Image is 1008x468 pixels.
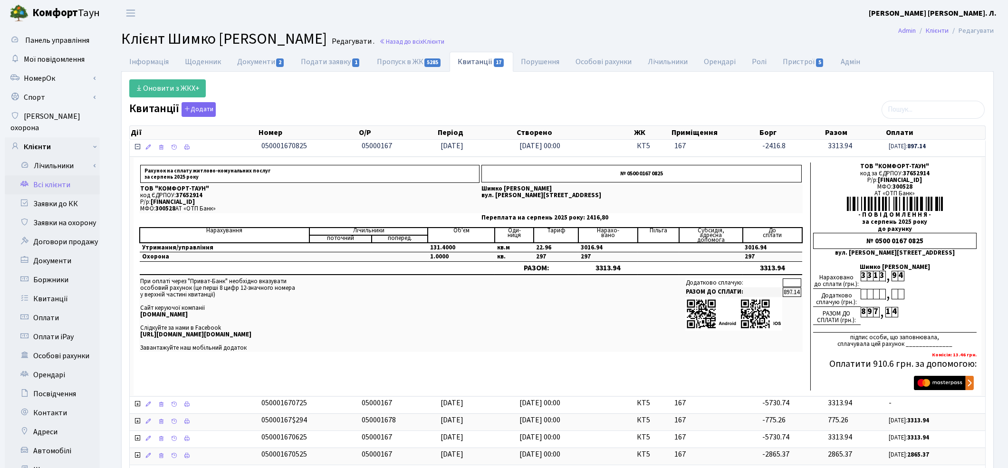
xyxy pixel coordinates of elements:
a: [PERSON_NAME] охорона [5,107,100,137]
div: 7 [873,307,879,317]
small: [DATE]: [889,416,929,425]
a: НомерОк [5,69,100,88]
span: 300528 [155,204,175,213]
td: До cплати [743,228,802,243]
a: Щоденник [177,52,229,72]
b: [URL][DOMAIN_NAME][DOMAIN_NAME] [140,330,251,339]
td: 3313.94 [578,262,638,275]
span: 050001678 [362,415,396,425]
span: Таун [32,5,100,21]
span: [FINANCIAL_ID] [151,198,195,206]
td: 3016.94 [743,243,802,252]
td: Пільга [638,228,679,243]
b: [PERSON_NAME] [PERSON_NAME]. Л. [869,8,997,19]
b: 2865.37 [907,450,929,459]
p: № 0500 0167 0825 [481,165,802,182]
img: logo.png [10,4,29,23]
td: 897.14 [783,287,801,297]
div: 3 [861,271,867,281]
b: 3313.94 [907,433,929,442]
span: КТ5 [637,141,667,152]
div: 3 [879,271,885,281]
div: 9 [867,307,873,317]
td: 297 [534,252,578,262]
span: -775.26 [762,415,786,425]
div: за серпень 2025 року [813,219,977,225]
span: Клієнти [423,37,444,46]
div: ТОВ "КОМФОРТ-ТАУН" [813,163,977,170]
p: вул. [PERSON_NAME][STREET_ADDRESS] [481,192,802,199]
td: 3016.94 [578,243,638,252]
td: РАЗОМ: [495,262,578,275]
td: 22.96 [534,243,578,252]
th: Дії [130,126,258,139]
span: 2865.37 [828,449,852,459]
span: [DATE] [441,449,463,459]
th: ЖК [633,126,671,139]
a: Особові рахунки [5,346,100,365]
div: Шимко [PERSON_NAME] [813,264,977,270]
td: поперед. [372,235,428,243]
div: 9 [892,271,898,281]
p: Рахунок на сплату житлово-комунальних послуг за серпень 2025 року [140,165,480,183]
img: apps-qrcodes.png [686,298,781,329]
div: , [885,289,892,300]
div: 3 [867,271,873,281]
p: МФО: АТ «ОТП Банк» [140,206,480,212]
a: Оплати [5,308,100,327]
a: Орендарі [5,365,100,384]
span: 3313.94 [828,141,852,151]
span: [DATE] 00:00 [519,432,560,442]
a: Контакти [5,403,100,422]
div: , [885,271,892,282]
label: Квитанції [129,102,216,117]
span: [FINANCIAL_ID] [878,176,922,184]
span: 300528 [893,182,912,191]
span: КТ5 [637,432,667,443]
span: 167 [674,449,755,460]
td: 297 [578,252,638,262]
td: 297 [743,252,802,262]
p: код ЄДРПОУ: [140,192,480,199]
span: [DATE] 00:00 [519,141,560,151]
span: [DATE] 00:00 [519,415,560,425]
span: 05000167 [362,449,392,459]
div: 4 [892,307,898,317]
p: Р/р: [140,199,480,205]
a: Лічильники [11,156,100,175]
td: Тариф [534,228,578,243]
div: 8 [861,307,867,317]
span: -5730.74 [762,398,789,408]
td: РАЗОМ ДО СПЛАТИ: [685,287,782,297]
span: 167 [674,398,755,409]
div: РАЗОМ ДО СПЛАТИ (грн.): [813,307,861,325]
button: Переключити навігацію [119,5,143,21]
a: Договори продажу [5,232,100,251]
td: кв.м [495,243,534,252]
th: Створено [516,126,634,139]
a: Боржники [5,270,100,289]
td: Нарахо- вано [578,228,638,243]
div: № 0500 0167 0825 [813,233,977,249]
td: Об'єм [428,228,494,243]
div: вул. [PERSON_NAME][STREET_ADDRESS] [813,249,977,256]
div: Додатково сплачую (грн.): [813,289,861,307]
span: 37652914 [903,169,930,178]
a: Всі клієнти [5,175,100,194]
th: Оплати [885,126,985,139]
span: 05000167$294 [261,415,307,425]
a: Клієнти [926,26,949,36]
small: [DATE]: [889,142,926,151]
a: Заявки до КК [5,194,100,213]
div: 1 [885,307,892,317]
span: 050001670625 [261,432,307,442]
p: Переплата на серпень 2025 року: 2416,80 [481,215,802,221]
a: Автомобілі [5,441,100,460]
th: Номер [258,126,358,139]
div: , [879,307,885,318]
h5: Оплатити 910.6 грн. за допомогою: [813,358,977,370]
span: 775.26 [828,415,848,425]
td: При оплаті через "Приват-Банк" необхідно вказувати особовий рахунок (це перші 8 цифр 12-значного ... [139,277,517,352]
div: АТ «ОТП Банк» [813,190,977,197]
td: 3313.94 [743,262,802,275]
